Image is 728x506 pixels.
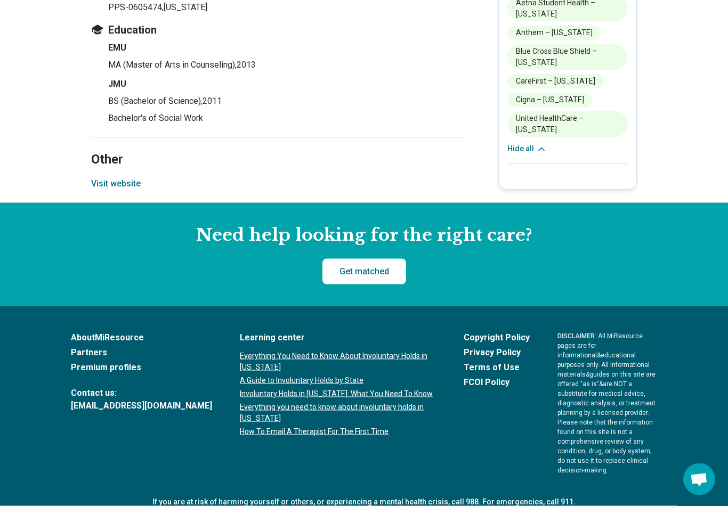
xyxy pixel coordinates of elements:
[507,93,593,108] li: Cigna – [US_STATE]
[108,112,464,125] p: Bachelor's of Social Work
[71,346,212,359] a: Partners
[71,387,212,399] span: Contact us:
[240,331,436,344] a: Learning center
[162,2,207,12] span: , [US_STATE]
[71,399,212,412] a: [EMAIL_ADDRESS][DOMAIN_NAME]
[108,42,464,54] h4: EMU
[557,331,657,475] p: : All MiResource pages are for informational & educational purposes only. All informational mater...
[507,45,628,70] li: Blue Cross Blue Shield – [US_STATE]
[464,331,530,344] a: Copyright Policy
[91,125,464,169] h2: Other
[240,375,436,386] a: A Guide to Involuntary Holds by State
[108,1,464,14] p: PPS-0605474
[108,78,464,91] h4: JMU
[464,346,530,359] a: Privacy Policy
[507,144,547,155] button: Hide all
[507,112,628,137] li: United HealthCare – [US_STATE]
[464,361,530,374] a: Terms of Use
[322,259,406,284] a: Get matched
[108,59,464,71] p: MA (Master of Arts in Counseling) , 2013
[91,177,141,190] button: Visit website
[240,426,436,437] a: How To Email A Therapist For The First Time
[9,224,719,247] h2: Need help looking for the right care?
[507,26,601,40] li: Anthem – [US_STATE]
[108,95,464,108] p: BS (Bachelor of Science) , 2011
[71,361,212,374] a: Premium profiles
[464,376,530,389] a: FCOI Policy
[240,350,436,373] a: Everything You Need to Know About Involuntary Holds in [US_STATE]
[240,402,436,424] a: Everything you need to know about involuntary holds in [US_STATE]
[240,388,436,399] a: Involuntary Holds in [US_STATE]: What You Need To Know
[91,22,464,37] h3: Education
[683,463,715,495] div: Open chat
[557,332,595,340] span: DISCLAIMER
[71,331,212,344] a: AboutMiResource
[507,75,604,89] li: CareFirst – [US_STATE]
